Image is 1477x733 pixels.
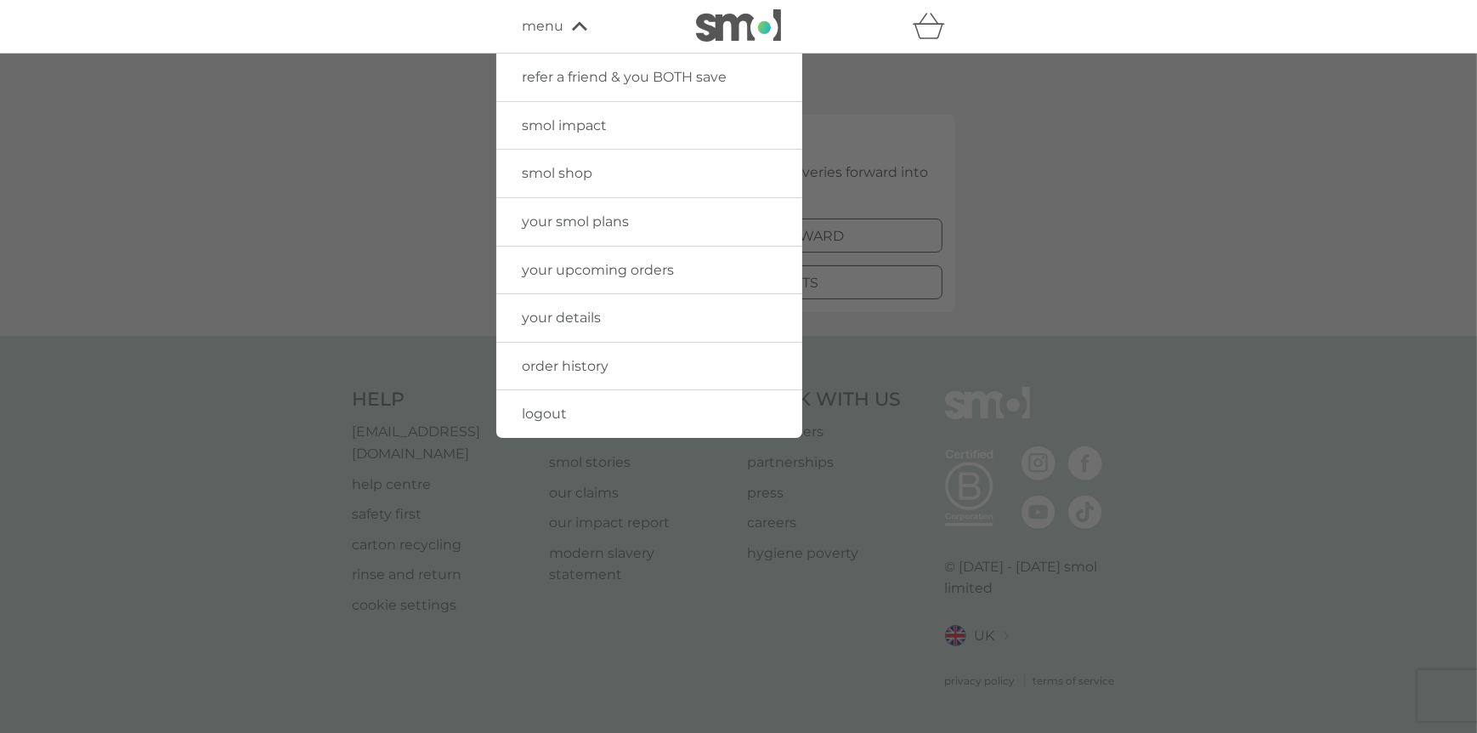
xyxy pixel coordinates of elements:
[496,294,802,342] a: your details
[696,9,781,42] img: smol
[522,117,607,134] span: smol impact
[522,406,567,422] span: logout
[496,102,802,150] a: smol impact
[522,358,608,374] span: order history
[496,390,802,438] a: logout
[496,343,802,390] a: order history
[496,150,802,197] a: smol shop
[522,213,629,230] span: your smol plans
[913,9,955,43] div: basket
[522,262,674,278] span: your upcoming orders
[496,198,802,246] a: your smol plans
[522,15,563,37] span: menu
[522,69,727,85] span: refer a friend & you BOTH save
[522,310,601,326] span: your details
[522,165,592,181] span: smol shop
[496,54,802,101] a: refer a friend & you BOTH save
[496,247,802,294] a: your upcoming orders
